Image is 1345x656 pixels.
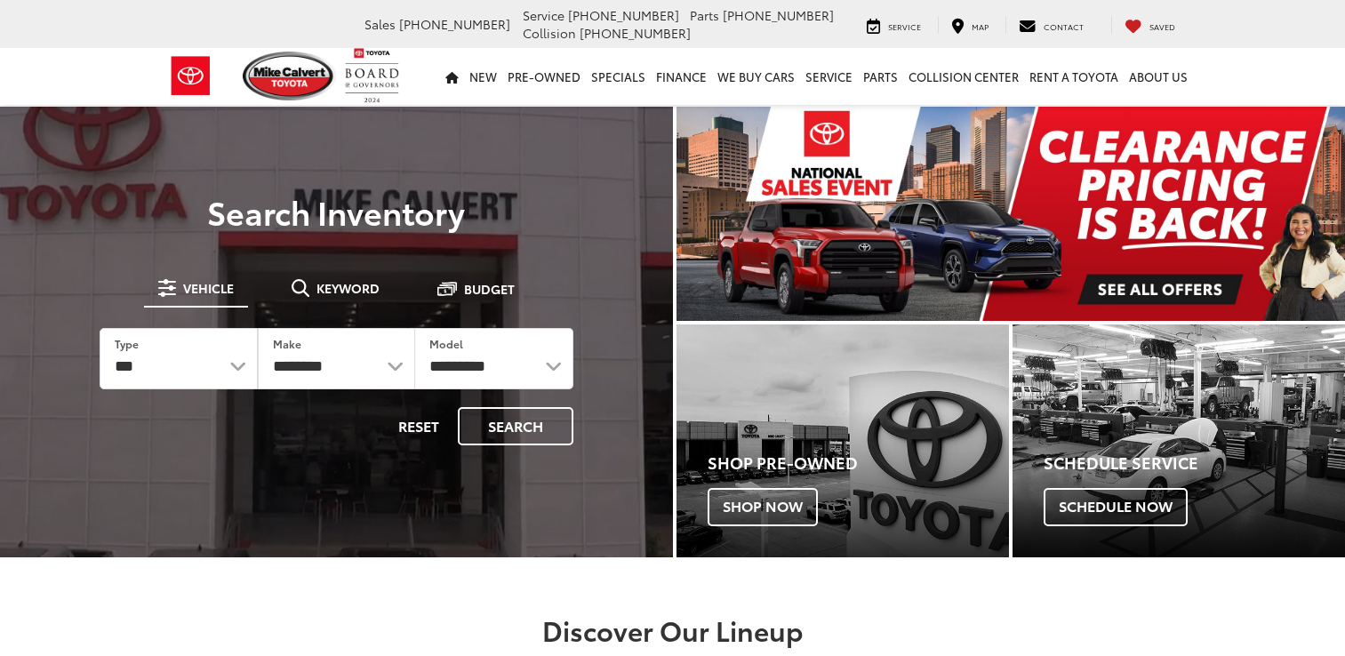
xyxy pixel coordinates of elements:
[903,48,1024,105] a: Collision Center
[523,6,564,24] span: Service
[938,16,1002,34] a: Map
[429,336,463,351] label: Model
[440,48,464,105] a: Home
[316,282,380,294] span: Keyword
[712,48,800,105] a: WE BUY CARS
[273,336,301,351] label: Make
[1013,324,1345,557] a: Schedule Service Schedule Now
[1044,454,1345,472] h4: Schedule Service
[1044,20,1084,32] span: Contact
[708,454,1009,472] h4: Shop Pre-Owned
[853,16,934,34] a: Service
[858,48,903,105] a: Parts
[1024,48,1124,105] a: Rent a Toyota
[580,24,691,42] span: [PHONE_NUMBER]
[677,324,1009,557] a: Shop Pre-Owned Shop Now
[399,15,510,33] span: [PHONE_NUMBER]
[1044,488,1188,525] span: Schedule Now
[243,52,337,100] img: Mike Calvert Toyota
[364,15,396,33] span: Sales
[586,48,651,105] a: Specials
[523,24,576,42] span: Collision
[1111,16,1189,34] a: My Saved Vehicles
[568,6,679,24] span: [PHONE_NUMBER]
[651,48,712,105] a: Finance
[800,48,858,105] a: Service
[1013,324,1345,557] div: Toyota
[1124,48,1193,105] a: About Us
[690,6,719,24] span: Parts
[464,48,502,105] a: New
[888,20,921,32] span: Service
[1005,16,1097,34] a: Contact
[708,488,818,525] span: Shop Now
[502,48,586,105] a: Pre-Owned
[458,407,573,445] button: Search
[677,324,1009,557] div: Toyota
[75,194,598,229] h3: Search Inventory
[157,47,224,105] img: Toyota
[972,20,989,32] span: Map
[46,615,1300,644] h2: Discover Our Lineup
[383,407,454,445] button: Reset
[115,336,139,351] label: Type
[1149,20,1175,32] span: Saved
[464,283,515,295] span: Budget
[183,282,234,294] span: Vehicle
[723,6,834,24] span: [PHONE_NUMBER]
